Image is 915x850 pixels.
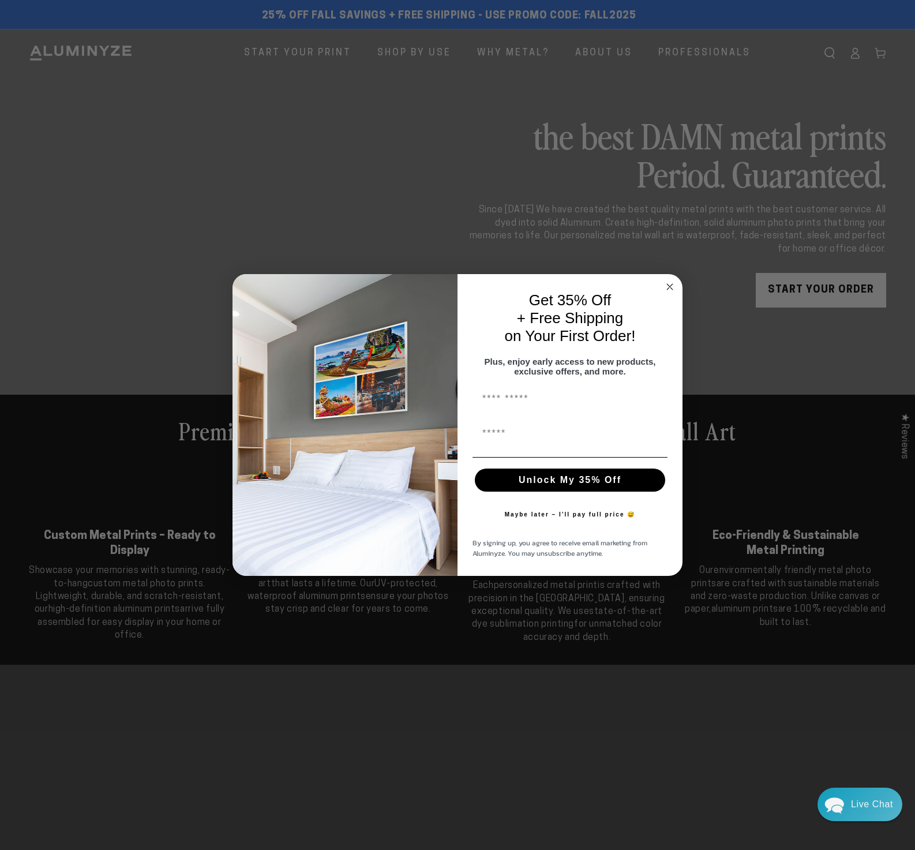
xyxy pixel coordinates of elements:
[505,327,636,345] span: on Your First Order!
[472,538,647,559] span: By signing up, you agree to receive email marketing from Aluminyze. You may unsubscribe anytime.
[499,503,642,526] button: Maybe later – I’ll pay full price 😅
[517,309,623,327] span: + Free Shipping
[232,274,457,576] img: 728e4f65-7e6c-44e2-b7d1-0292a396982f.jpeg
[475,469,665,492] button: Unlock My 35% Off
[851,788,893,821] div: Contact Us Directly
[485,357,656,376] span: Plus, enjoy early access to new products, exclusive offers, and more.
[817,788,902,821] div: Chat widget toggle
[472,457,667,458] img: underline
[663,280,677,294] button: Close dialog
[529,291,612,309] span: Get 35% Off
